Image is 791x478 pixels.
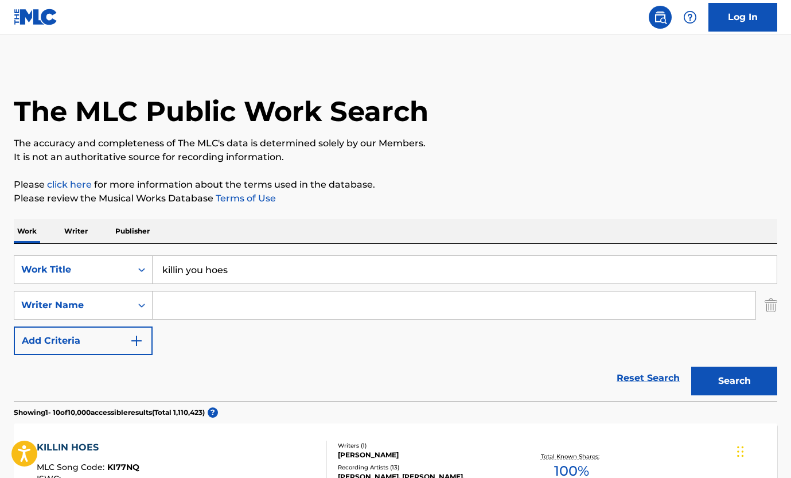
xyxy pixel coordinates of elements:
p: Publisher [112,219,153,243]
h1: The MLC Public Work Search [14,94,428,129]
img: help [683,10,697,24]
p: Total Known Shares: [541,452,602,461]
button: Search [691,367,777,395]
a: Public Search [649,6,672,29]
div: Help [679,6,702,29]
div: [PERSON_NAME] [338,450,508,460]
img: search [653,10,667,24]
p: Writer [61,219,91,243]
div: Work Title [21,263,124,277]
div: KILLIN HOES [37,441,139,454]
div: Writer Name [21,298,124,312]
p: Please review the Musical Works Database [14,192,777,205]
button: Add Criteria [14,327,153,355]
p: Work [14,219,40,243]
a: Log In [708,3,777,32]
span: KI77NQ [107,462,139,472]
form: Search Form [14,255,777,401]
iframe: Chat Widget [734,423,791,478]
a: click here [47,179,92,190]
a: Terms of Use [213,193,276,204]
p: It is not an authoritative source for recording information. [14,150,777,164]
p: Please for more information about the terms used in the database. [14,178,777,192]
img: MLC Logo [14,9,58,25]
div: Drag [737,434,744,469]
a: Reset Search [611,366,685,391]
span: MLC Song Code : [37,462,107,472]
div: Writers ( 1 ) [338,441,508,450]
img: Delete Criterion [765,291,777,320]
span: ? [208,407,218,418]
div: Recording Artists ( 13 ) [338,463,508,472]
img: 9d2ae6d4665cec9f34b9.svg [130,334,143,348]
p: The accuracy and completeness of The MLC's data is determined solely by our Members. [14,137,777,150]
p: Showing 1 - 10 of 10,000 accessible results (Total 1,110,423 ) [14,407,205,418]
